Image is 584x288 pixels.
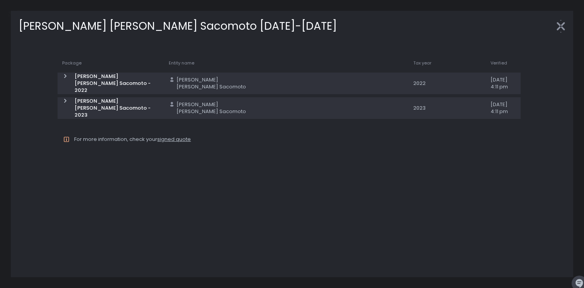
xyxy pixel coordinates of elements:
span: Entity name [169,60,194,66]
a: signed quote [157,136,191,143]
span: For more information, check your [74,136,191,143]
span: Tax year [413,60,431,66]
div: 2022 [413,80,481,87]
span: [PERSON_NAME] [PERSON_NAME] Sacomoto - 2022 [75,73,159,94]
div: 2023 [413,105,481,112]
span: [PERSON_NAME] [PERSON_NAME] Sacomoto [177,76,250,90]
h1: [PERSON_NAME] [PERSON_NAME] Sacomoto [DATE]-[DATE] [19,18,337,34]
span: Package [62,60,81,66]
span: [DATE] 4:11 pm [491,101,516,115]
span: [DATE] 4:11 pm [491,76,516,90]
span: Verified [491,60,507,66]
span: [PERSON_NAME] [PERSON_NAME] Sacomoto [177,101,250,115]
span: [PERSON_NAME] [PERSON_NAME] Sacomoto - 2023 [75,98,159,119]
